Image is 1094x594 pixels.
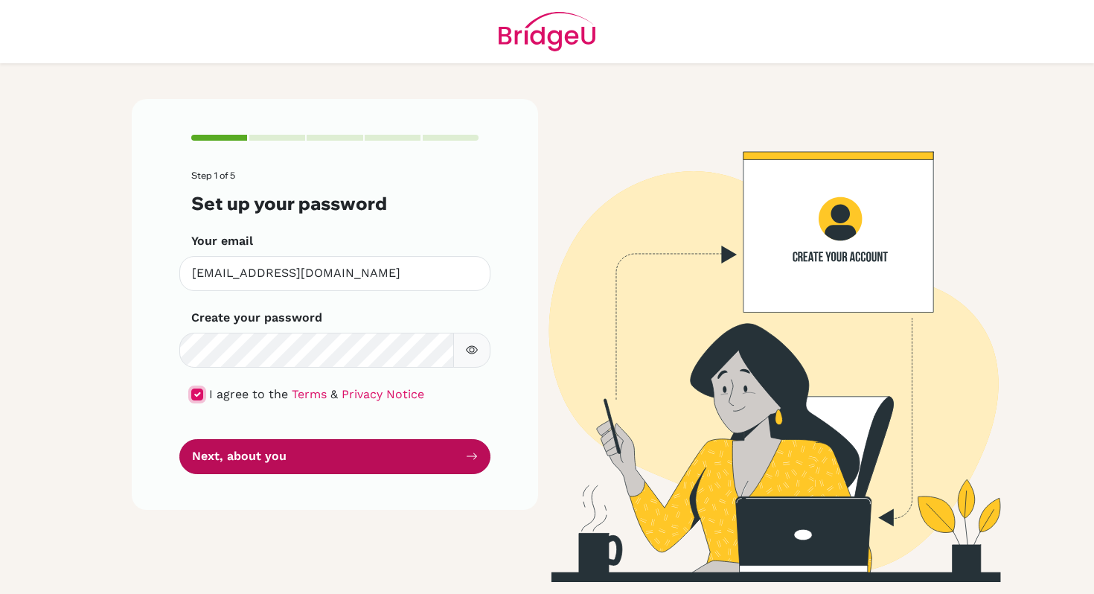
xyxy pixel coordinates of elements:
[330,387,338,401] span: &
[191,232,253,250] label: Your email
[209,387,288,401] span: I agree to the
[342,387,424,401] a: Privacy Notice
[191,309,322,327] label: Create your password
[292,387,327,401] a: Terms
[191,170,235,181] span: Step 1 of 5
[179,439,490,474] button: Next, about you
[191,193,479,214] h3: Set up your password
[179,256,490,291] input: Insert your email*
